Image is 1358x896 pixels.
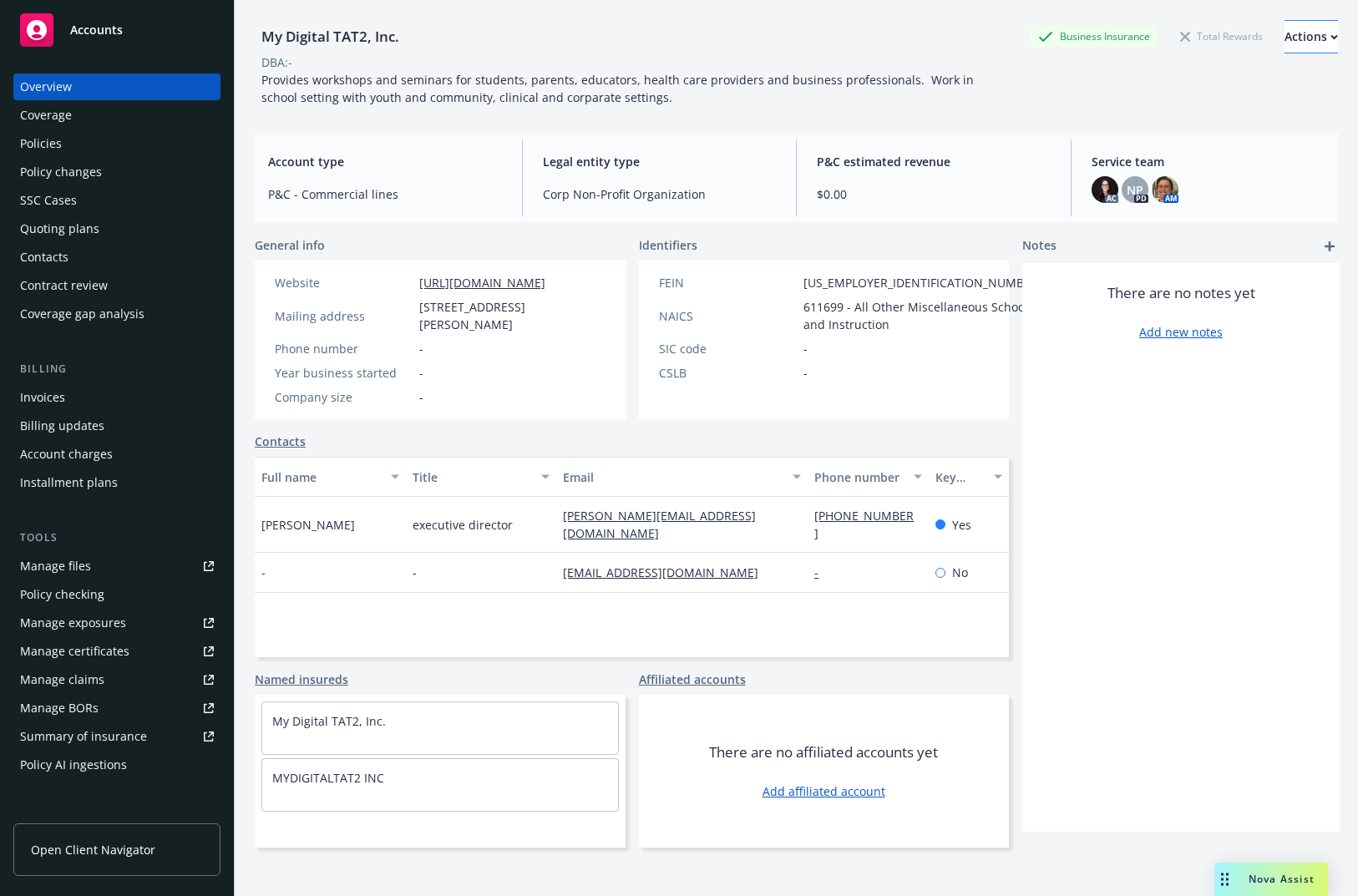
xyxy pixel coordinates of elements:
[1214,863,1328,896] button: Nova Assist
[13,384,220,411] a: Invoices
[803,274,1042,291] span: [US_EMPLOYER_IDENTIFICATION_NUMBER]
[13,130,220,157] a: Policies
[1022,236,1057,256] span: Notes
[563,468,783,486] div: Email
[543,185,777,203] span: Corp Non-Profit Organization
[261,516,355,534] span: [PERSON_NAME]
[709,742,938,762] span: There are no affiliated accounts yet
[952,564,968,581] span: No
[20,215,99,242] div: Quoting plans
[20,638,129,665] div: Manage certificates
[1320,236,1340,256] a: add
[13,301,220,327] a: Coverage gap analysis
[20,553,91,580] div: Manage files
[952,516,971,534] span: Yes
[255,236,325,254] span: General info
[20,244,68,271] div: Contacts
[20,272,108,299] div: Contract review
[20,752,127,778] div: Policy AI ingestions
[268,185,502,203] span: P&C - Commercial lines
[419,388,423,406] span: -
[13,723,220,750] a: Summary of insurance
[255,671,348,688] a: Named insureds
[261,468,381,486] div: Full name
[20,73,72,100] div: Overview
[13,441,220,468] a: Account charges
[1249,872,1315,886] span: Nova Assist
[261,72,977,105] span: Provides workshops and seminars for students, parents, educators, health care providers and busin...
[413,468,532,486] div: Title
[814,564,832,580] a: -
[255,26,406,48] div: My Digital TAT2, Inc.
[13,7,220,53] a: Accounts
[20,384,65,411] div: Invoices
[1107,283,1255,303] span: There are no notes yet
[272,713,386,729] a: My Digital TAT2, Inc.
[659,274,797,291] div: FEIN
[13,272,220,299] a: Contract review
[13,361,220,377] div: Billing
[543,153,777,170] span: Legal entity type
[419,275,545,291] a: [URL][DOMAIN_NAME]
[1030,26,1158,47] div: Business Insurance
[13,244,220,271] a: Contacts
[1092,153,1325,170] span: Service team
[13,638,220,665] a: Manage certificates
[20,610,126,636] div: Manage exposures
[20,130,62,157] div: Policies
[13,553,220,580] a: Manage files
[13,695,220,721] a: Manage BORs
[20,102,72,129] div: Coverage
[261,53,292,71] div: DBA: -
[13,413,220,439] a: Billing updates
[13,187,220,214] a: SSC Cases
[935,468,984,486] div: Key contact
[817,185,1051,203] span: $0.00
[659,340,797,357] div: SIC code
[814,468,903,486] div: Phone number
[31,841,155,858] span: Open Client Navigator
[1172,26,1271,47] div: Total Rewards
[275,340,413,357] div: Phone number
[255,433,306,450] a: Contacts
[13,215,220,242] a: Quoting plans
[268,153,502,170] span: Account type
[1092,176,1118,203] img: photo
[275,307,413,325] div: Mailing address
[1214,863,1235,896] div: Drag to move
[13,752,220,778] a: Policy AI ingestions
[255,457,406,497] button: Full name
[419,340,423,357] span: -
[639,236,697,254] span: Identifiers
[20,581,104,608] div: Policy checking
[639,671,746,688] a: Affiliated accounts
[1139,323,1223,341] a: Add new notes
[275,388,413,406] div: Company size
[1285,21,1338,53] div: Actions
[20,666,104,693] div: Manage claims
[20,159,102,185] div: Policy changes
[803,340,808,357] span: -
[13,581,220,608] a: Policy checking
[803,364,808,382] span: -
[13,529,220,546] div: Tools
[275,364,413,382] div: Year business started
[814,508,914,541] a: [PHONE_NUMBER]
[563,564,772,580] a: [EMAIL_ADDRESS][DOMAIN_NAME]
[1152,176,1178,203] img: photo
[70,23,123,37] span: Accounts
[413,516,513,534] span: executive director
[20,187,77,214] div: SSC Cases
[13,469,220,496] a: Installment plans
[413,564,417,581] span: -
[13,610,220,636] a: Manage exposures
[659,364,797,382] div: CSLB
[275,274,413,291] div: Website
[13,73,220,100] a: Overview
[1127,181,1143,199] span: NP
[20,723,147,750] div: Summary of insurance
[20,301,144,327] div: Coverage gap analysis
[803,298,1042,333] span: 611699 - All Other Miscellaneous Schools and Instruction
[419,364,423,382] span: -
[20,441,113,468] div: Account charges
